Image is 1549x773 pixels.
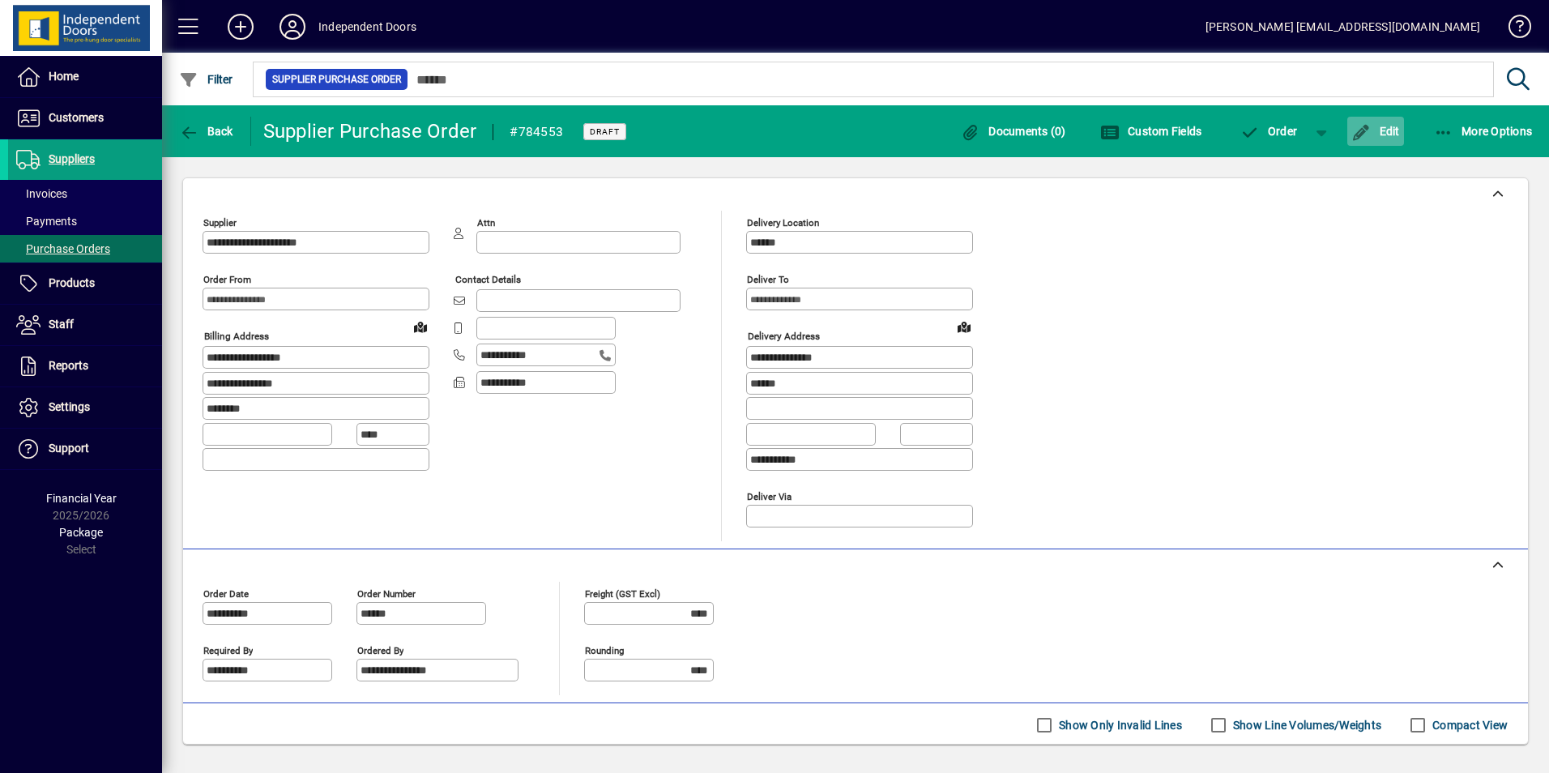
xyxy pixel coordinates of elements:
label: Compact View [1429,717,1508,733]
span: Reports [49,359,88,372]
span: Edit [1351,125,1400,138]
mat-label: Required by [203,644,253,656]
div: [PERSON_NAME] [EMAIL_ADDRESS][DOMAIN_NAME] [1205,14,1480,40]
a: Payments [8,207,162,235]
mat-label: Rounding [585,644,624,656]
button: Custom Fields [1096,117,1206,146]
a: Knowledge Base [1496,3,1529,56]
label: Show Line Volumes/Weights [1230,717,1381,733]
button: Edit [1347,117,1404,146]
a: Home [8,57,162,97]
a: Products [8,263,162,304]
button: Filter [175,65,237,94]
a: View on map [408,314,433,340]
span: Support [49,442,89,455]
span: More Options [1434,125,1533,138]
button: Back [175,117,237,146]
a: Staff [8,305,162,345]
span: Documents (0) [961,125,1066,138]
span: Staff [49,318,74,331]
span: Settings [49,400,90,413]
mat-label: Deliver via [747,490,792,502]
span: Products [49,276,95,289]
span: Payments [16,215,77,228]
span: Supplier Purchase Order [272,71,401,88]
mat-label: Attn [477,217,495,228]
mat-label: Supplier [203,217,237,228]
app-page-header-button: Back [162,117,251,146]
span: Home [49,70,79,83]
mat-label: Delivery Location [747,217,819,228]
div: Supplier Purchase Order [263,118,477,144]
span: Invoices [16,187,67,200]
mat-label: Order number [357,587,416,599]
span: Suppliers [49,152,95,165]
span: Back [179,125,233,138]
a: Reports [8,346,162,386]
mat-label: Deliver To [747,274,789,285]
a: Invoices [8,180,162,207]
button: Profile [267,12,318,41]
a: Support [8,429,162,469]
a: Settings [8,387,162,428]
mat-label: Order from [203,274,251,285]
span: Financial Year [46,492,117,505]
button: Order [1231,117,1305,146]
div: #784553 [510,119,563,145]
mat-label: Ordered by [357,644,403,656]
button: Add [215,12,267,41]
span: Package [59,526,103,539]
div: Independent Doors [318,14,416,40]
button: More Options [1430,117,1537,146]
span: Order [1240,125,1297,138]
a: Customers [8,98,162,139]
span: Purchase Orders [16,242,110,255]
span: Draft [590,126,620,137]
button: Documents (0) [957,117,1070,146]
span: Filter [179,73,233,86]
mat-label: Freight (GST excl) [585,587,660,599]
span: Customers [49,111,104,124]
span: Custom Fields [1100,125,1202,138]
a: View on map [951,314,977,340]
label: Show Only Invalid Lines [1056,717,1182,733]
mat-label: Order date [203,587,249,599]
a: Purchase Orders [8,235,162,263]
